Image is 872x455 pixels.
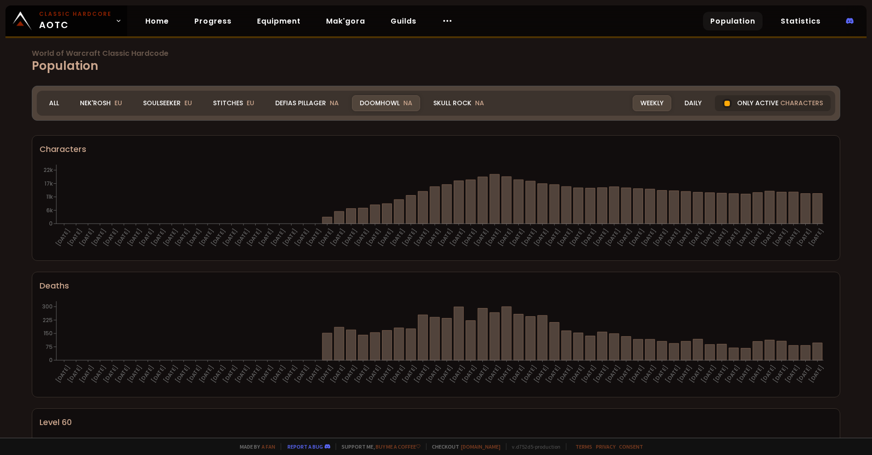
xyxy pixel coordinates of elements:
[568,364,586,384] text: [DATE]
[138,227,155,248] text: [DATE]
[485,227,502,248] text: [DATE]
[222,364,239,384] text: [DATE]
[186,227,203,248] text: [DATE]
[436,364,454,384] text: [DATE]
[700,364,718,384] text: [DATE]
[250,12,308,30] a: Equipment
[43,316,53,324] tspan: 225
[616,364,634,384] text: [DATE]
[783,227,801,248] text: [DATE]
[46,193,53,201] tspan: 11k
[40,143,832,155] div: Characters
[544,227,562,248] text: [DATE]
[287,443,323,450] a: Report a bug
[703,12,763,30] a: Population
[413,364,431,384] text: [DATE]
[759,227,777,248] text: [DATE]
[245,227,263,248] text: [DATE]
[780,98,823,108] span: characters
[688,364,705,384] text: [DATE]
[688,227,705,248] text: [DATE]
[90,227,108,248] text: [DATE]
[773,12,828,30] a: Statistics
[352,95,420,111] div: Doomhowl
[664,227,682,248] text: [DATE]
[426,443,500,450] span: Checkout
[520,227,538,248] text: [DATE]
[783,364,801,384] text: [DATE]
[209,227,227,248] text: [DATE]
[42,303,53,310] tspan: 300
[712,364,729,384] text: [DATE]
[205,95,262,111] div: Stitches
[54,227,72,248] text: [DATE]
[281,364,299,384] text: [DATE]
[652,227,669,248] text: [DATE]
[676,364,694,384] text: [DATE]
[102,364,119,384] text: [DATE]
[736,364,753,384] text: [DATE]
[32,50,840,75] h1: Population
[317,227,335,248] text: [DATE]
[403,98,412,108] span: NA
[330,98,339,108] span: NA
[461,227,478,248] text: [DATE]
[677,95,709,111] div: Daily
[532,227,550,248] text: [DATE]
[173,364,191,384] text: [DATE]
[508,364,526,384] text: [DATE]
[772,227,789,248] text: [DATE]
[619,443,643,450] a: Consent
[233,364,251,384] text: [DATE]
[186,364,203,384] text: [DATE]
[90,364,108,384] text: [DATE]
[580,364,598,384] text: [DATE]
[353,364,371,384] text: [DATE]
[664,364,682,384] text: [DATE]
[173,227,191,248] text: [DATE]
[575,443,592,450] a: Terms
[676,227,694,248] text: [DATE]
[150,227,168,248] text: [DATE]
[78,227,96,248] text: [DATE]
[49,356,53,364] tspan: 0
[772,364,789,384] text: [DATE]
[496,227,514,248] text: [DATE]
[426,95,492,111] div: Skull Rock
[72,95,130,111] div: Nek'Rosh
[41,95,67,111] div: All
[54,364,72,384] text: [DATE]
[114,364,132,384] text: [DATE]
[808,227,825,248] text: [DATE]
[496,364,514,384] text: [DATE]
[245,364,263,384] text: [DATE]
[461,364,478,384] text: [DATE]
[389,364,406,384] text: [DATE]
[162,364,179,384] text: [DATE]
[247,98,254,108] span: EU
[640,364,658,384] text: [DATE]
[66,227,84,248] text: [DATE]
[184,98,192,108] span: EU
[258,364,275,384] text: [DATE]
[556,364,574,384] text: [DATE]
[44,329,53,337] tspan: 150
[795,227,813,248] text: [DATE]
[234,443,275,450] span: Made by
[580,227,598,248] text: [DATE]
[544,364,562,384] text: [DATE]
[461,443,500,450] a: [DOMAIN_NAME]
[715,95,831,111] div: Only active
[365,227,382,248] text: [DATE]
[723,364,741,384] text: [DATE]
[449,364,466,384] text: [DATE]
[293,364,311,384] text: [DATE]
[114,227,132,248] text: [DATE]
[640,227,658,248] text: [DATE]
[162,227,179,248] text: [DATE]
[759,364,777,384] text: [DATE]
[32,50,840,57] span: World of Warcraft Classic Hardcode
[39,10,112,18] small: Classic Hardcore
[305,227,323,248] text: [DATE]
[472,364,490,384] text: [DATE]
